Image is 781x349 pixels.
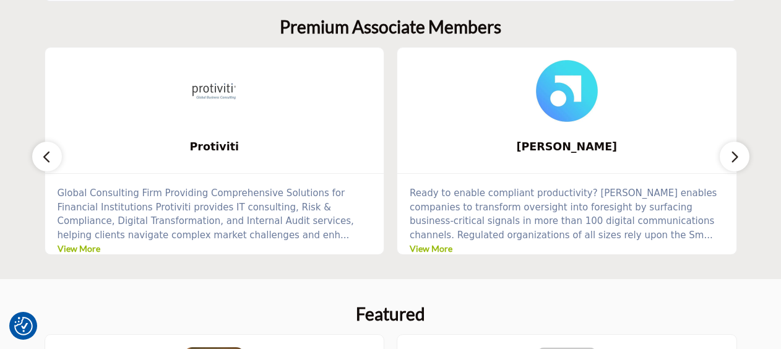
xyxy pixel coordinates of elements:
h2: Featured [356,304,425,325]
span: [PERSON_NAME] [416,139,718,155]
img: Revisit consent button [14,317,33,335]
p: Ready to enable compliant productivity? [PERSON_NAME] enables companies to transform oversight in... [410,186,724,256]
button: Consent Preferences [14,317,33,335]
span: ... [340,230,349,241]
img: Protiviti [183,60,245,122]
a: View More [410,243,452,254]
a: Protiviti [45,131,384,163]
span: ... [704,230,712,241]
a: View More [58,243,100,254]
h2: Premium Associate Members [280,17,501,38]
b: Protiviti [64,131,366,163]
a: [PERSON_NAME] [397,131,736,163]
img: Smarsh [536,60,598,122]
p: Global Consulting Firm Providing Comprehensive Solutions for Financial Institutions Protiviti pro... [58,186,372,256]
b: Smarsh [416,131,718,163]
span: Protiviti [64,139,366,155]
